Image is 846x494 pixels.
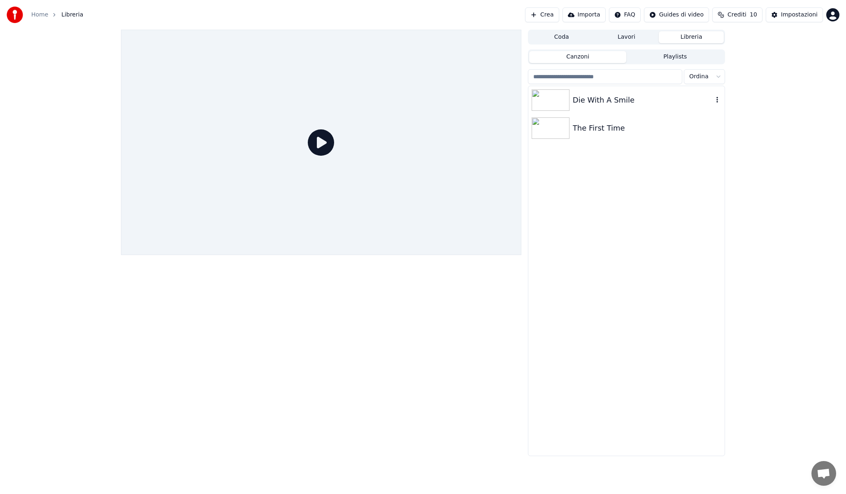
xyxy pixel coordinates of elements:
span: 10 [750,11,757,19]
span: Crediti [727,11,746,19]
button: Canzoni [529,51,627,63]
div: Aprire la chat [811,461,836,486]
div: Impostazioni [781,11,818,19]
button: FAQ [609,7,641,22]
nav: breadcrumb [31,11,83,19]
button: Guides di video [644,7,709,22]
button: Crediti10 [712,7,762,22]
a: Home [31,11,48,19]
button: Coda [529,31,594,43]
button: Playlists [626,51,724,63]
span: Ordina [689,73,709,81]
button: Impostazioni [766,7,823,22]
button: Libreria [659,31,724,43]
div: Die With A Smile [573,94,713,106]
span: Libreria [61,11,83,19]
button: Importa [562,7,606,22]
button: Lavori [594,31,659,43]
div: The First Time [573,122,721,134]
button: Crea [525,7,559,22]
img: youka [7,7,23,23]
